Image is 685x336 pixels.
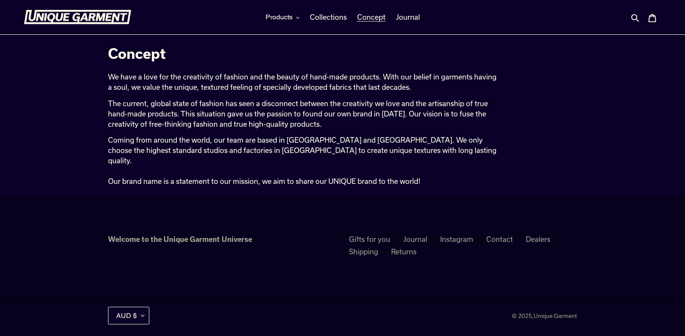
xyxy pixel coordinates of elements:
img: Unique Garment [24,10,131,24]
span: Collections [310,13,347,21]
span: Concept [357,13,386,21]
span: Products [265,13,293,21]
h1: Concept [108,45,497,61]
a: Shipping [349,247,378,256]
a: Collections [305,11,351,24]
a: Unique Garment [534,312,577,319]
p: Coming from around the world, our team are based in [GEOGRAPHIC_DATA] and [GEOGRAPHIC_DATA]. We o... [108,135,497,186]
button: AUD $ [108,307,149,324]
a: Contact [486,235,513,243]
small: © 2025, [512,312,577,319]
span: Journal [396,13,420,21]
a: Journal [403,235,427,243]
a: Instagram [440,235,473,243]
button: Products [261,11,304,24]
a: Journal [392,11,424,24]
p: We have a love for the creativity of fashion and the beauty of hand-made products. With our belie... [108,72,497,92]
a: Gifts for you [349,235,390,243]
span: The current, global state of fashion has seen a disconnect between the creativity we love and the... [108,99,488,128]
a: Returns [391,247,417,256]
a: Concept [353,11,390,24]
a: Dealers [526,235,550,243]
strong: Welcome to the Unique Garment Universe [108,235,252,243]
